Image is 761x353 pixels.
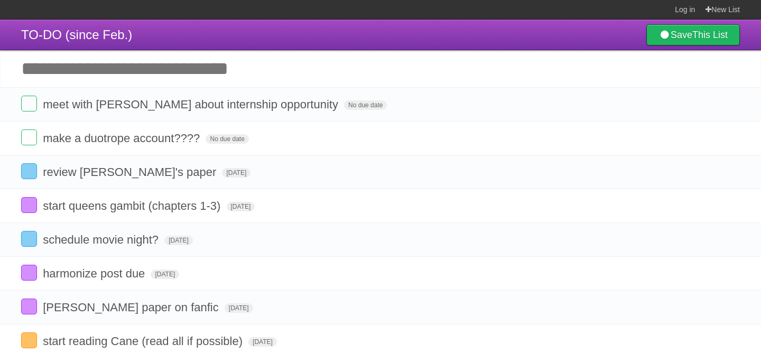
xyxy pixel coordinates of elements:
[21,265,37,281] label: Done
[151,270,179,279] span: [DATE]
[222,168,250,178] span: [DATE]
[43,132,202,145] span: make a duotrope account????
[21,197,37,213] label: Done
[43,199,223,212] span: start queens gambit (chapters 1-3)
[225,303,253,313] span: [DATE]
[21,163,37,179] label: Done
[344,100,387,110] span: No due date
[21,299,37,314] label: Done
[248,337,277,347] span: [DATE]
[21,231,37,247] label: Done
[43,301,221,314] span: [PERSON_NAME] paper on fanfic
[164,236,193,245] span: [DATE]
[43,335,245,348] span: start reading Cane (read all if possible)
[21,129,37,145] label: Done
[43,165,219,179] span: review [PERSON_NAME]'s paper
[21,96,37,112] label: Done
[43,233,161,246] span: schedule movie night?
[646,24,740,45] a: SaveThis List
[692,30,728,40] b: This List
[21,27,132,42] span: TO-DO (since Feb.)
[43,267,147,280] span: harmonize post due
[206,134,248,144] span: No due date
[43,98,341,111] span: meet with [PERSON_NAME] about internship opportunity
[21,332,37,348] label: Done
[227,202,255,211] span: [DATE]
